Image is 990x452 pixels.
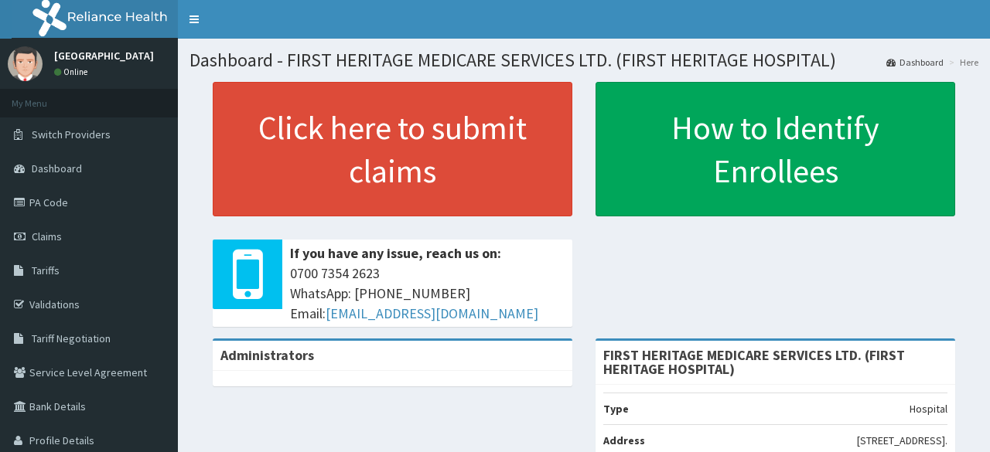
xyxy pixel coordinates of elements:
img: User Image [8,46,43,81]
h1: Dashboard - FIRST HERITAGE MEDICARE SERVICES LTD. (FIRST HERITAGE HOSPITAL) [189,50,978,70]
span: 0700 7354 2623 WhatsApp: [PHONE_NUMBER] Email: [290,263,565,323]
a: [EMAIL_ADDRESS][DOMAIN_NAME] [326,304,538,322]
p: Hospital [910,401,947,416]
span: Tariffs [32,263,60,277]
b: If you have any issue, reach us on: [290,244,501,262]
li: Here [945,56,978,69]
a: Online [54,66,91,77]
p: [GEOGRAPHIC_DATA] [54,50,154,61]
span: Claims [32,229,62,243]
span: Dashboard [32,161,82,175]
strong: FIRST HERITAGE MEDICARE SERVICES LTD. (FIRST HERITAGE HOSPITAL) [603,346,905,378]
span: Switch Providers [32,127,111,141]
a: How to Identify Enrollees [596,82,955,216]
b: Type [603,402,629,416]
b: Address [603,433,645,447]
b: Administrators [220,346,314,364]
a: Click here to submit claims [213,82,572,216]
a: Dashboard [886,56,944,69]
span: Tariff Negotiation [32,331,111,345]
p: [STREET_ADDRESS]. [857,433,947,448]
